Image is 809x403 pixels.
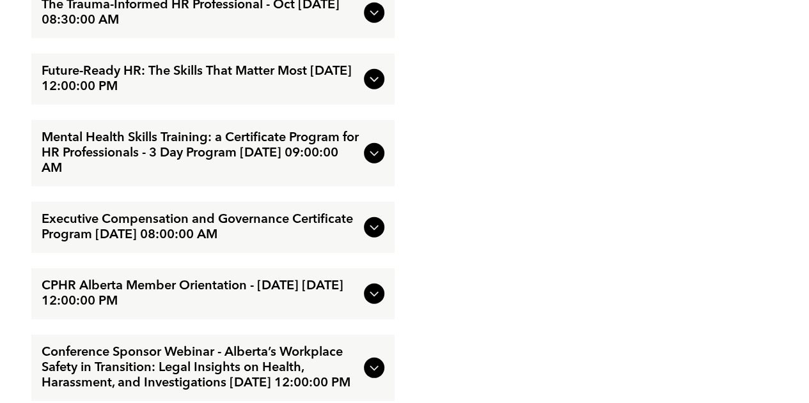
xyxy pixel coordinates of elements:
[42,64,359,95] span: Future-Ready HR: The Skills That Matter Most [DATE] 12:00:00 PM
[42,278,359,309] span: CPHR Alberta Member Orientation - [DATE] [DATE] 12:00:00 PM
[42,130,359,176] span: Mental Health Skills Training: a Certificate Program for HR Professionals - 3 Day Program [DATE] ...
[42,212,359,243] span: Executive Compensation and Governance Certificate Program [DATE] 08:00:00 AM
[42,345,359,391] span: Conference Sponsor Webinar - Alberta’s Workplace Safety in Transition: Legal Insights on Health, ...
